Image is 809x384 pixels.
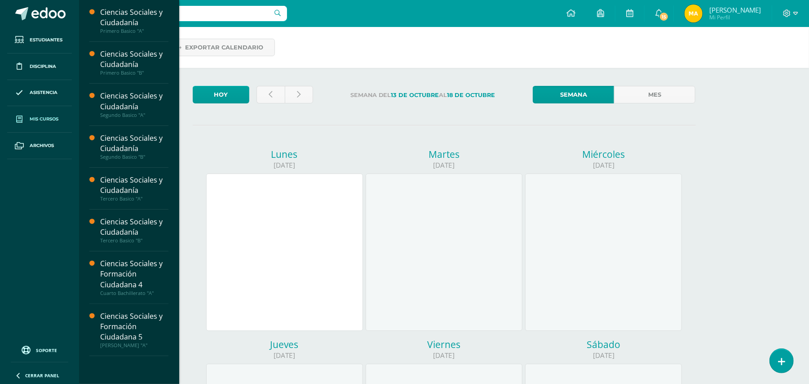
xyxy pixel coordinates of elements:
[525,338,682,351] div: Sábado
[7,27,72,54] a: Estudiantes
[100,196,168,202] div: Tercero Basico "A"
[7,54,72,80] a: Disciplina
[709,13,761,21] span: Mi Perfil
[391,92,439,98] strong: 13 de Octubre
[7,106,72,133] a: Mis cursos
[100,49,168,76] a: Ciencias Sociales y CiudadaníaPrimero Basico "B"
[30,116,58,123] span: Mis cursos
[100,7,168,28] div: Ciencias Sociales y Ciudadanía
[206,148,363,161] div: Lunes
[100,311,168,348] a: Ciencias Sociales y Formación Ciudadana 5[PERSON_NAME] "A"
[525,148,682,161] div: Miércoles
[100,342,168,348] div: [PERSON_NAME] "A"
[100,259,168,290] div: Ciencias Sociales y Formación Ciudadana 4
[614,86,695,103] a: Mes
[100,217,168,244] a: Ciencias Sociales y CiudadaníaTercero Basico "B"
[11,344,68,356] a: Soporte
[366,148,522,161] div: Martes
[100,133,168,154] div: Ciencias Sociales y Ciudadanía
[366,338,522,351] div: Viernes
[30,36,62,44] span: Estudiantes
[30,142,54,149] span: Archivos
[36,347,57,353] span: Soporte
[100,237,168,244] div: Tercero Basico "B"
[193,86,249,103] a: Hoy
[100,311,168,342] div: Ciencias Sociales y Formación Ciudadana 5
[525,161,682,170] div: [DATE]
[30,63,56,70] span: Disciplina
[206,338,363,351] div: Jueves
[206,161,363,170] div: [DATE]
[366,351,522,360] div: [DATE]
[7,80,72,107] a: Asistencia
[100,91,168,118] a: Ciencias Sociales y CiudadaníaSegundo Basico "A"
[161,39,275,56] a: Exportar calendario
[100,259,168,296] a: Ciencias Sociales y Formación Ciudadana 4Cuarto Bachillerato "A"
[100,175,168,202] a: Ciencias Sociales y CiudadaníaTercero Basico "A"
[100,70,168,76] div: Primero Basico "B"
[100,28,168,34] div: Primero Basico "A"
[100,49,168,70] div: Ciencias Sociales y Ciudadanía
[100,112,168,118] div: Segundo Basico "A"
[206,351,363,360] div: [DATE]
[7,133,72,159] a: Archivos
[100,133,168,160] a: Ciencias Sociales y CiudadaníaSegundo Basico "B"
[185,39,263,56] span: Exportar calendario
[25,372,59,379] span: Cerrar panel
[685,4,703,22] img: 215b9c9539769b3c2cc1c8ca402366c2.png
[320,86,526,104] label: Semana del al
[100,7,168,34] a: Ciencias Sociales y CiudadaníaPrimero Basico "A"
[100,290,168,296] div: Cuarto Bachillerato "A"
[85,6,287,21] input: Busca un usuario...
[100,175,168,196] div: Ciencias Sociales y Ciudadanía
[709,5,761,14] span: [PERSON_NAME]
[447,92,495,98] strong: 18 de Octubre
[100,217,168,237] div: Ciencias Sociales y Ciudadanía
[533,86,614,103] a: Semana
[100,154,168,160] div: Segundo Basico "B"
[525,351,682,360] div: [DATE]
[366,161,522,170] div: [DATE]
[659,12,669,22] span: 15
[30,89,57,96] span: Asistencia
[100,91,168,112] div: Ciencias Sociales y Ciudadanía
